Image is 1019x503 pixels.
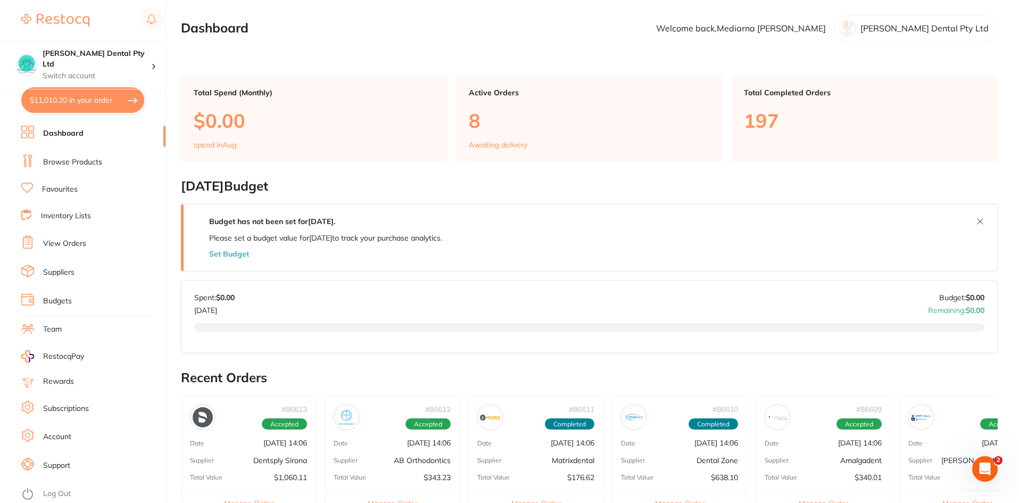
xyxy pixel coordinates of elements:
[911,407,931,427] img: Erskine Dental
[193,407,213,427] img: Dentsply Sirona
[43,296,72,307] a: Budgets
[43,460,70,471] a: Support
[840,456,882,465] p: Amalgadent
[41,211,91,221] a: Inventory Lists
[43,71,151,81] p: Switch account
[966,293,984,302] strong: $0.00
[21,8,89,32] a: Restocq Logo
[621,440,635,447] p: Date
[405,418,451,430] span: Accepted
[21,486,162,503] button: Log Out
[194,302,235,315] p: [DATE]
[569,405,594,414] p: # 86611
[181,179,998,194] h2: [DATE] Budget
[908,457,932,464] p: Supplier
[456,76,723,162] a: Active Orders8Awaiting delivery
[469,110,710,131] p: 8
[744,88,985,97] p: Total Completed Orders
[209,234,442,242] p: Please set a budget value for [DATE] to track your purchase analytics.
[21,87,144,113] button: $11,010.20 in your order
[43,267,74,278] a: Suppliers
[767,407,788,427] img: Amalgadent
[765,474,797,481] p: Total Value
[43,351,84,362] span: RestocqPay
[43,128,84,139] a: Dashboard
[908,440,923,447] p: Date
[253,456,307,465] p: Dentsply Sirona
[480,407,500,427] img: Matrixdental
[21,350,84,362] a: RestocqPay
[407,439,451,447] p: [DATE] 14:06
[281,405,307,414] p: # 86613
[624,407,644,427] img: Dental Zone
[181,76,448,162] a: Total Spend (Monthly)$0.00spend inAug
[43,48,151,69] h4: Biltoft Dental Pty Ltd
[43,238,86,249] a: View Orders
[43,376,74,387] a: Rewards
[928,302,984,315] p: Remaining:
[856,405,882,414] p: # 86609
[394,456,451,465] p: AB Orthodontics
[477,440,492,447] p: Date
[190,474,222,481] p: Total Value
[194,88,435,97] p: Total Spend (Monthly)
[694,439,738,447] p: [DATE] 14:06
[263,439,307,447] p: [DATE] 14:06
[334,440,348,447] p: Date
[43,157,102,168] a: Browse Products
[469,141,527,149] p: Awaiting delivery
[21,14,89,27] img: Restocq Logo
[765,440,779,447] p: Date
[43,432,71,442] a: Account
[939,293,984,302] p: Budget:
[209,217,335,226] strong: Budget has not been set for [DATE] .
[567,473,594,482] p: $176.62
[334,474,366,481] p: Total Value
[43,403,89,414] a: Subscriptions
[836,418,882,430] span: Accepted
[42,184,78,195] a: Favourites
[43,324,62,335] a: Team
[711,473,738,482] p: $638.10
[551,439,594,447] p: [DATE] 14:06
[194,293,235,302] p: Spent:
[43,489,71,499] a: Log Out
[425,405,451,414] p: # 86612
[336,407,357,427] img: AB Orthodontics
[424,473,451,482] p: $343.23
[713,405,738,414] p: # 86610
[21,350,34,362] img: RestocqPay
[552,456,594,465] p: Matrixdental
[181,21,248,36] h2: Dashboard
[209,250,249,258] button: Set Budget
[190,440,204,447] p: Date
[190,457,214,464] p: Supplier
[656,23,826,33] p: Welcome back, Mediarna [PERSON_NAME]
[545,418,594,430] span: Completed
[908,474,941,481] p: Total Value
[994,456,1003,465] span: 2
[697,456,738,465] p: Dental Zone
[477,457,501,464] p: Supplier
[194,110,435,131] p: $0.00
[689,418,738,430] span: Completed
[469,88,710,97] p: Active Orders
[262,418,307,430] span: Accepted
[744,110,985,131] p: 197
[334,457,358,464] p: Supplier
[731,76,998,162] a: Total Completed Orders197
[838,439,882,447] p: [DATE] 14:06
[477,474,510,481] p: Total Value
[181,370,998,385] h2: Recent Orders
[860,23,989,33] p: [PERSON_NAME] Dental Pty Ltd
[194,141,236,149] p: spend in Aug
[621,474,653,481] p: Total Value
[216,293,235,302] strong: $0.00
[972,456,998,482] iframe: Intercom live chat
[621,457,645,464] p: Supplier
[274,473,307,482] p: $1,060.11
[16,54,37,75] img: Biltoft Dental Pty Ltd
[765,457,789,464] p: Supplier
[966,306,984,315] strong: $0.00
[855,473,882,482] p: $340.01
